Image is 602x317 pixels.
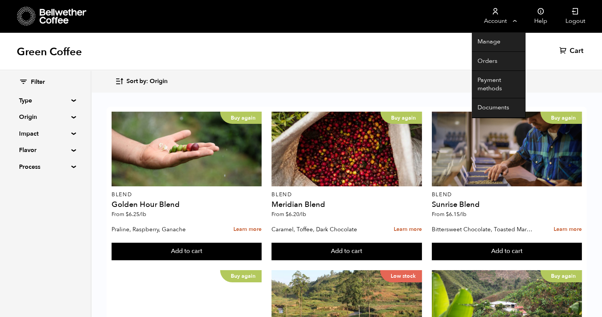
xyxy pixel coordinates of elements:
span: $ [286,211,289,218]
button: Add to cart [112,243,262,260]
span: $ [126,211,129,218]
h4: Meridian Blend [271,201,422,208]
p: Buy again [380,112,422,124]
a: Buy again [432,112,582,186]
span: /lb [139,211,146,218]
a: Learn more [554,221,582,238]
button: Sort by: Origin [115,72,168,90]
p: Blend [432,192,582,197]
a: Buy again [112,112,262,186]
a: Buy again [271,112,422,186]
a: Manage [472,32,525,52]
p: Buy again [540,270,582,282]
p: Praline, Raspberry, Ganache [112,224,214,235]
summary: Impact [19,129,72,138]
a: Payment methods [472,71,525,98]
button: Add to cart [271,243,422,260]
a: Documents [472,98,525,118]
span: $ [446,211,449,218]
a: Learn more [394,221,422,238]
summary: Process [19,162,72,171]
button: Add to cart [432,243,582,260]
h1: Green Coffee [17,45,82,59]
p: Caramel, Toffee, Dark Chocolate [271,224,374,235]
bdi: 6.20 [286,211,306,218]
span: /lb [299,211,306,218]
p: Blend [271,192,422,197]
span: From [432,211,466,218]
summary: Origin [19,112,72,122]
span: Sort by: Origin [126,77,168,86]
h4: Sunrise Blend [432,201,582,208]
p: Buy again [220,270,262,282]
bdi: 6.25 [126,211,146,218]
p: Buy again [220,112,262,124]
span: From [271,211,306,218]
a: Learn more [233,221,262,238]
a: Cart [559,46,585,56]
p: Bittersweet Chocolate, Toasted Marshmallow, Candied Orange, Praline [432,224,534,235]
p: Low stock [380,270,422,282]
span: Cart [570,46,583,56]
bdi: 6.15 [446,211,466,218]
summary: Type [19,96,72,105]
span: Filter [31,78,45,86]
p: Buy again [540,112,582,124]
h4: Golden Hour Blend [112,201,262,208]
span: /lb [460,211,466,218]
summary: Flavor [19,146,72,155]
a: Orders [472,52,525,71]
p: Blend [112,192,262,197]
span: From [112,211,146,218]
